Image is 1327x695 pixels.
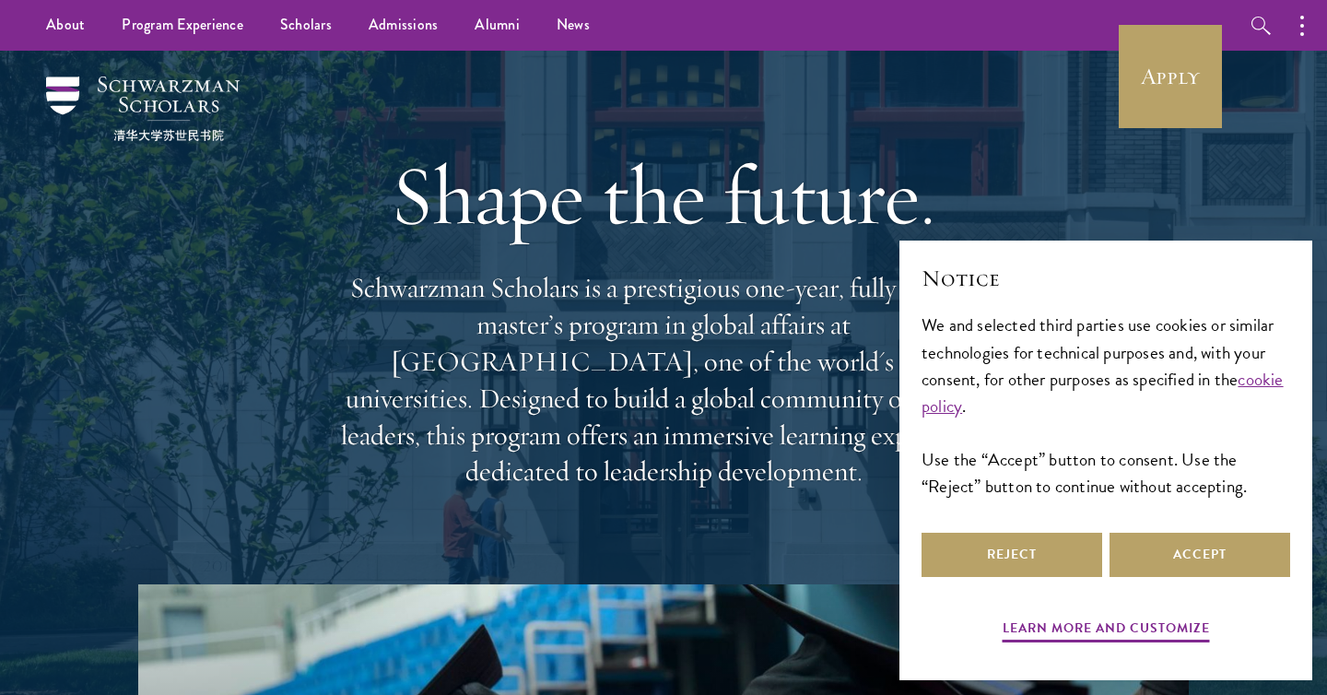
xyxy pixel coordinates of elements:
button: Learn more and customize [1003,617,1210,645]
h2: Notice [922,263,1290,294]
button: Accept [1110,533,1290,577]
a: cookie policy [922,366,1284,419]
button: Reject [922,533,1102,577]
p: Schwarzman Scholars is a prestigious one-year, fully funded master’s program in global affairs at... [332,270,995,490]
a: Apply [1119,25,1222,128]
div: We and selected third parties use cookies or similar technologies for technical purposes and, wit... [922,312,1290,499]
h1: Shape the future. [332,144,995,247]
img: Schwarzman Scholars [46,77,240,141]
